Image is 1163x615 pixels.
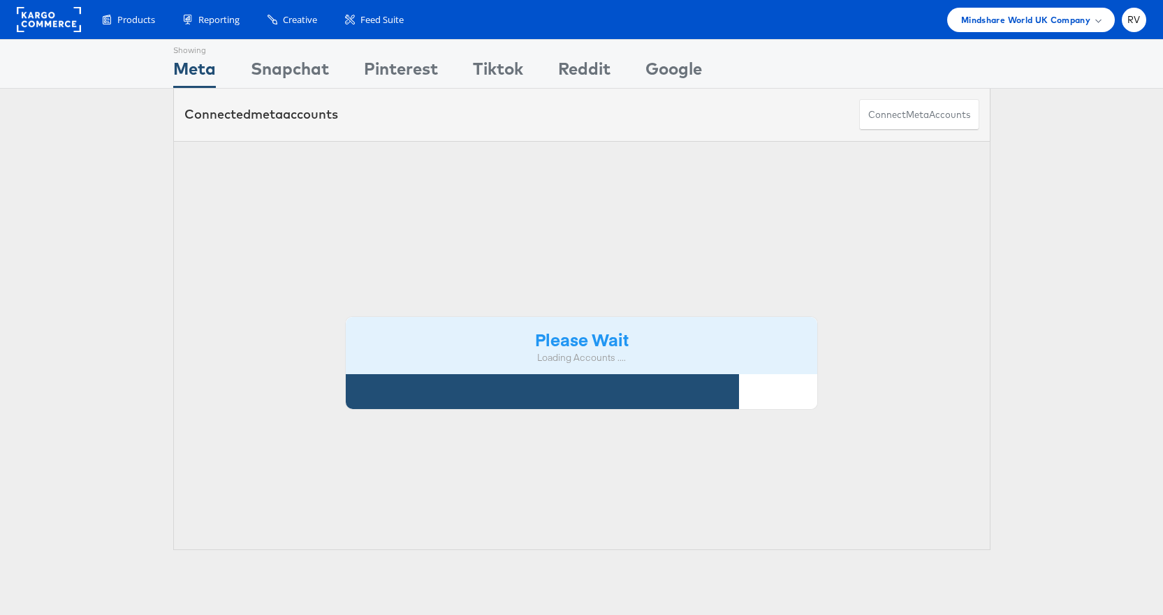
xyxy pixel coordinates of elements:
[473,57,523,88] div: Tiktok
[173,57,216,88] div: Meta
[859,99,979,131] button: ConnectmetaAccounts
[184,105,338,124] div: Connected accounts
[251,106,283,122] span: meta
[356,351,807,364] div: Loading Accounts ....
[1127,15,1141,24] span: RV
[906,108,929,121] span: meta
[198,13,240,27] span: Reporting
[251,57,329,88] div: Snapchat
[360,13,404,27] span: Feed Suite
[558,57,610,88] div: Reddit
[645,57,702,88] div: Google
[961,13,1090,27] span: Mindshare World UK Company
[535,327,629,350] strong: Please Wait
[364,57,438,88] div: Pinterest
[283,13,317,27] span: Creative
[173,40,216,57] div: Showing
[117,13,155,27] span: Products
